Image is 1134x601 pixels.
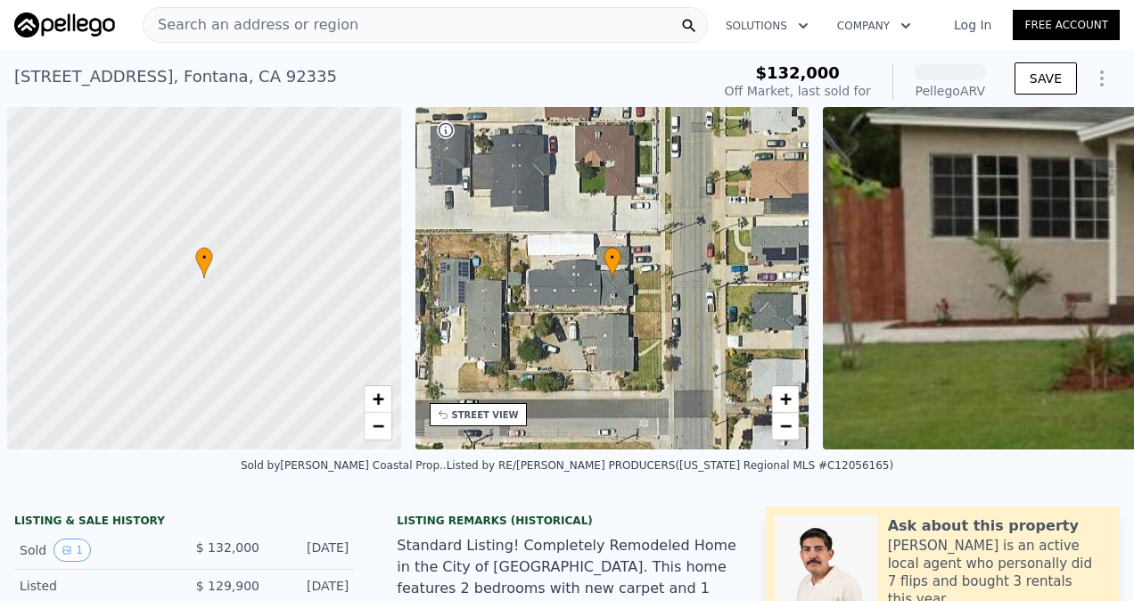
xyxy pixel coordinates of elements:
div: [STREET_ADDRESS] , Fontana , CA 92335 [14,64,337,89]
div: Ask about this property [888,515,1079,537]
span: $ 132,000 [196,540,259,555]
div: LISTING & SALE HISTORY [14,514,354,531]
button: Solutions [711,10,823,42]
span: Search an address or region [144,14,358,36]
div: Sold by [PERSON_NAME] Coastal Prop. . [241,459,447,472]
span: $ 129,900 [196,579,259,593]
a: Log In [933,16,1013,34]
div: Listed by RE/[PERSON_NAME] PRODUCERS ([US_STATE] Regional MLS #C12056165) [447,459,893,472]
button: Show Options [1084,61,1120,96]
span: − [780,415,792,437]
span: • [195,250,213,266]
button: View historical data [53,539,91,562]
span: + [372,388,383,410]
div: [DATE] [274,577,349,595]
button: Company [823,10,925,42]
button: SAVE [1015,62,1077,95]
div: STREET VIEW [452,408,519,422]
div: Off Market, last sold for [725,82,871,100]
a: Zoom out [772,413,799,440]
div: • [604,247,621,278]
div: [DATE] [274,539,349,562]
span: $132,000 [755,63,840,82]
a: Zoom in [365,386,391,413]
span: • [604,250,621,266]
a: Zoom in [772,386,799,413]
div: • [195,247,213,278]
img: Pellego [14,12,115,37]
div: Sold [20,539,170,562]
a: Zoom out [365,413,391,440]
span: − [372,415,383,437]
div: Listing Remarks (Historical) [397,514,736,528]
div: Pellego ARV [915,82,986,100]
a: Free Account [1013,10,1120,40]
span: + [780,388,792,410]
div: Listed [20,577,170,595]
